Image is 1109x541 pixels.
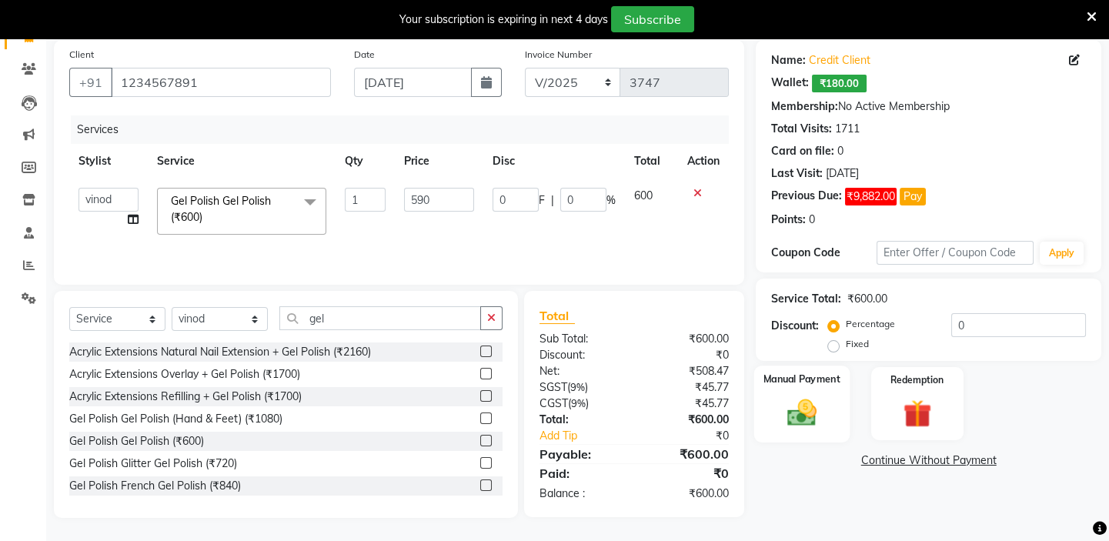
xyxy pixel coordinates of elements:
span: 9% [571,397,586,409]
div: ( ) [528,396,634,412]
label: Manual Payment [763,372,840,386]
label: Fixed [846,337,869,351]
div: Discount: [771,318,819,334]
div: Total Visits: [771,121,832,137]
div: 0 [809,212,815,228]
div: Sub Total: [528,331,634,347]
a: Credit Client [809,52,870,68]
div: ₹508.47 [634,363,740,379]
a: x [202,210,209,224]
div: Gel Polish Gel Polish (Hand & Feet) (₹1080) [69,411,282,427]
button: Subscribe [611,6,694,32]
div: Gel Polish Gel Polish (₹600) [69,433,204,449]
div: ₹600.00 [634,412,740,428]
div: No Active Membership [771,99,1086,115]
div: [DATE] [826,165,859,182]
th: Action [678,144,729,179]
span: SGST [539,380,567,394]
div: Acrylic Extensions Overlay + Gel Polish (₹1700) [69,366,300,382]
th: Price [395,144,483,179]
span: F [539,192,545,209]
div: Paid: [528,464,634,483]
a: Add Tip [528,428,652,444]
div: Services [71,115,740,144]
input: Search or Scan [279,306,481,330]
div: Balance : [528,486,634,502]
div: ₹0 [634,347,740,363]
div: Payable: [528,445,634,463]
div: Last Visit: [771,165,823,182]
div: ( ) [528,379,634,396]
label: Invoice Number [525,48,592,62]
div: ₹0 [652,428,740,444]
div: ₹45.77 [634,379,740,396]
div: Total: [528,412,634,428]
div: Coupon Code [771,245,876,261]
span: 600 [634,189,653,202]
th: Total [625,144,678,179]
div: Acrylic Extensions Natural Nail Extension + Gel Polish (₹2160) [69,344,371,360]
span: % [606,192,616,209]
div: 1711 [835,121,860,137]
span: Total [539,308,575,324]
div: Acrylic Extensions Refilling + Gel Polish (₹1700) [69,389,302,405]
div: Service Total: [771,291,841,307]
div: Previous Due: [771,188,842,205]
span: ₹180.00 [812,75,867,92]
div: Wallet: [771,75,809,92]
button: Pay [900,188,926,205]
button: Apply [1040,242,1084,265]
span: 9% [570,381,585,393]
span: | [551,192,554,209]
div: Net: [528,363,634,379]
th: Stylist [69,144,148,179]
div: 0 [837,143,843,159]
div: ₹0 [634,464,740,483]
div: ₹600.00 [634,445,740,463]
label: Client [69,48,94,62]
input: Search by Name/Mobile/Email/Code [111,68,331,97]
div: Your subscription is expiring in next 4 days [399,12,608,28]
a: Continue Without Payment [759,453,1098,469]
div: ₹45.77 [634,396,740,412]
span: ₹9,882.00 [845,188,897,205]
button: +91 [69,68,112,97]
label: Percentage [846,317,895,331]
input: Enter Offer / Coupon Code [877,241,1034,265]
th: Qty [336,144,395,179]
div: ₹600.00 [634,331,740,347]
div: Card on file: [771,143,834,159]
div: Discount: [528,347,634,363]
div: Gel Polish Glitter Gel Polish (₹720) [69,456,237,472]
th: Disc [483,144,625,179]
div: ₹600.00 [847,291,887,307]
img: _cash.svg [778,396,826,429]
div: Name: [771,52,806,68]
div: ₹600.00 [634,486,740,502]
img: _gift.svg [894,396,940,432]
label: Redemption [890,373,944,387]
span: CGST [539,396,568,410]
th: Service [148,144,336,179]
span: Gel Polish Gel Polish (₹600) [171,194,271,224]
div: Points: [771,212,806,228]
div: Membership: [771,99,838,115]
label: Date [354,48,375,62]
div: Gel Polish French Gel Polish (₹840) [69,478,241,494]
